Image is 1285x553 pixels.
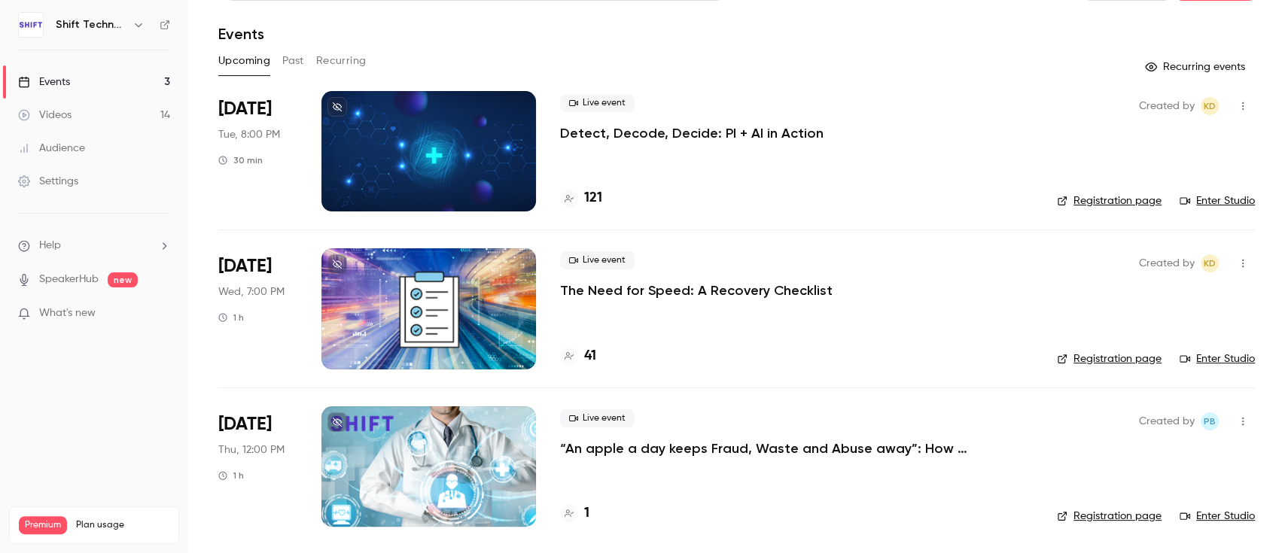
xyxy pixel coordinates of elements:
span: [DATE] [218,254,272,278]
a: The Need for Speed: A Recovery Checklist [560,281,833,299]
span: Help [39,238,61,254]
span: Kristen DeLuca [1201,254,1219,272]
div: Videos [18,108,72,123]
div: Oct 8 Wed, 1:00 PM (America/New York) [218,248,297,369]
span: Kristen DeLuca [1201,97,1219,115]
a: Detect, Decode, Decide: PI + AI in Action [560,124,824,142]
a: SpeakerHub [39,272,99,287]
span: KD [1204,254,1216,272]
span: [DATE] [218,97,272,121]
h6: Shift Technology [56,17,126,32]
button: Upcoming [218,49,270,73]
span: Premium [19,516,67,534]
span: What's new [39,305,96,321]
div: Settings [18,174,78,189]
button: Past [282,49,304,73]
span: Live event [560,409,635,427]
a: Registration page [1057,509,1162,524]
a: 41 [560,346,596,366]
a: Registration page [1057,351,1162,366]
span: Wed, 7:00 PM [218,284,285,299]
img: Shift Technology [19,13,43,37]
span: Created by [1139,254,1195,272]
span: Thu, 12:00 PM [218,442,285,457]
li: help-dropdown-opener [18,238,170,254]
span: new [108,272,138,287]
div: Events [18,74,70,90]
a: 1 [560,503,589,524]
div: 1 h [218,469,244,482]
span: KD [1204,97,1216,115]
h4: 121 [584,188,602,208]
div: Audience [18,141,85,156]
h4: 1 [584,503,589,524]
button: Recurring events [1138,55,1255,79]
span: Plan usage [76,519,169,531]
span: Live event [560,251,635,269]
span: [DATE] [218,412,272,436]
a: “An apple a day keeps Fraud, Waste and Abuse away”: How advanced technologies prevent errors, abu... [560,439,1012,457]
h4: 41 [584,346,596,366]
h1: Events [218,25,264,43]
span: Created by [1139,412,1195,430]
a: Enter Studio [1180,509,1255,524]
iframe: Noticeable Trigger [152,307,170,321]
button: Recurring [316,49,367,73]
span: Tue, 8:00 PM [218,127,280,142]
span: Pauline Babouhot [1201,412,1219,430]
a: 121 [560,188,602,208]
div: 30 min [218,154,263,166]
div: 1 h [218,311,244,324]
span: Live event [560,94,635,112]
span: Created by [1139,97,1195,115]
a: Enter Studio [1180,351,1255,366]
span: PB [1204,412,1216,430]
div: Oct 7 Tue, 2:00 PM (America/New York) [218,91,297,211]
div: Nov 13 Thu, 12:00 PM (Europe/Paris) [218,406,297,527]
a: Enter Studio [1180,193,1255,208]
a: Registration page [1057,193,1162,208]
